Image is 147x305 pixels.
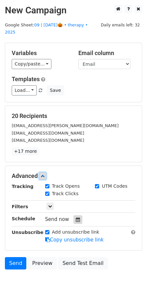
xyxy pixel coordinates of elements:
[52,229,100,236] label: Add unsubscribe link
[45,237,104,243] a: Copy unsubscribe link
[28,257,57,269] a: Preview
[12,138,84,143] small: [EMAIL_ADDRESS][DOMAIN_NAME]
[12,50,69,57] h5: Variables
[99,22,142,27] a: Daily emails left: 32
[45,216,69,222] span: Send now
[12,147,39,155] a: +17 more
[52,190,79,197] label: Track Clicks
[5,22,88,35] a: 09 | [DATE]🎃 • therapy • 2025
[5,257,26,269] a: Send
[12,76,40,82] a: Templates
[99,22,142,29] span: Daily emails left: 32
[78,50,135,57] h5: Email column
[58,257,108,269] a: Send Test Email
[12,184,33,189] strong: Tracking
[12,131,84,136] small: [EMAIL_ADDRESS][DOMAIN_NAME]
[5,22,88,35] small: Google Sheet:
[12,230,44,235] strong: Unsubscribe
[12,59,51,69] a: Copy/paste...
[47,85,64,95] button: Save
[102,183,127,190] label: UTM Codes
[114,274,147,305] iframe: Chat Widget
[12,112,135,120] h5: 20 Recipients
[5,5,142,16] h2: New Campaign
[12,204,28,209] strong: Filters
[12,216,35,221] strong: Schedule
[12,123,119,128] small: [EMAIL_ADDRESS][PERSON_NAME][DOMAIN_NAME]
[52,183,80,190] label: Track Opens
[12,85,37,95] a: Load...
[12,172,135,180] h5: Advanced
